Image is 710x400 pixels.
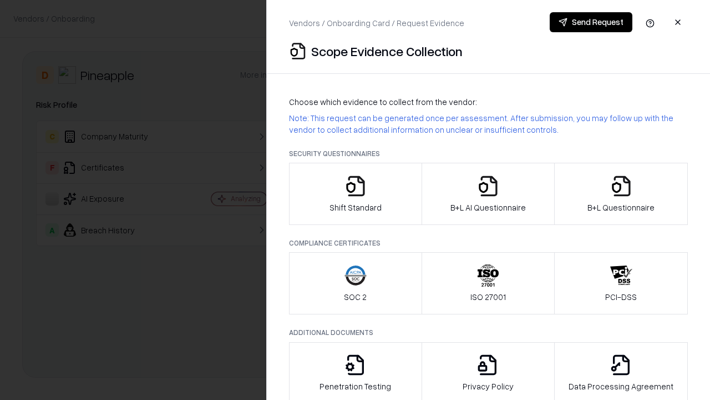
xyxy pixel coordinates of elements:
p: ISO 27001 [470,291,506,303]
p: Penetration Testing [319,381,391,392]
p: Note: This request can be generated once per assessment. After submission, you may follow up with... [289,112,688,136]
button: B+L Questionnaire [554,163,688,225]
p: Additional Documents [289,328,688,337]
p: SOC 2 [344,291,367,303]
p: Compliance Certificates [289,238,688,248]
button: Send Request [550,12,632,32]
p: Vendors / Onboarding Card / Request Evidence [289,17,464,29]
button: SOC 2 [289,252,422,314]
button: Shift Standard [289,163,422,225]
p: Privacy Policy [463,381,514,392]
p: B+L Questionnaire [587,202,655,213]
p: Scope Evidence Collection [311,42,463,60]
p: Data Processing Agreement [569,381,673,392]
button: B+L AI Questionnaire [422,163,555,225]
p: Shift Standard [329,202,382,213]
button: PCI-DSS [554,252,688,314]
p: PCI-DSS [605,291,637,303]
p: Security Questionnaires [289,149,688,158]
button: ISO 27001 [422,252,555,314]
p: B+L AI Questionnaire [450,202,526,213]
p: Choose which evidence to collect from the vendor: [289,96,688,108]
